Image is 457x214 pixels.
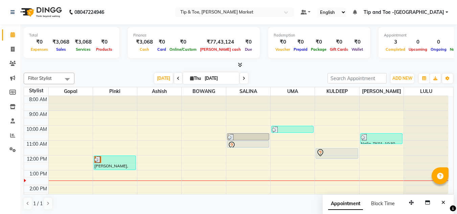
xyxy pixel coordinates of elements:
div: 9:00 AM [28,111,48,118]
span: Gift Cards [328,47,350,52]
div: ₹0 [292,38,309,46]
span: ADD NEW [392,76,412,81]
div: ₹77,43,124 [198,38,243,46]
div: GAURI, TK03, 11:30 AM-12:15 PM, Essential Pedicure w Scrub [316,148,358,159]
span: Card [156,47,168,52]
div: 8:00 AM [28,96,48,103]
div: Total [29,32,114,38]
div: ₹3,068 [133,38,156,46]
span: Filter Stylist [28,75,52,81]
div: ₹3,068 [50,38,72,46]
input: Search Appointment [327,73,387,84]
input: 2025-09-04 [203,73,236,84]
span: [DATE] [154,73,173,84]
div: 11:00 AM [25,141,48,148]
span: 1 / 1 [33,200,43,207]
div: ₹0 [29,38,50,46]
div: 2:00 PM [28,185,48,192]
span: BOWANG [182,87,226,96]
button: ADD NEW [391,74,414,83]
span: Expenses [29,47,50,52]
span: LULU [404,87,448,96]
span: [PERSON_NAME] [360,87,404,96]
div: ₹3,068 [72,38,94,46]
span: Block Time [371,200,395,207]
span: Online/Custom [168,47,198,52]
span: UMA [271,87,315,96]
div: [PERSON_NAME], TK02, 12:00 PM-01:00 PM, Gel Removal [94,156,136,170]
div: Redemption [274,32,365,38]
div: ₹0 [243,38,254,46]
iframe: chat widget [429,187,450,207]
div: ₹0 [168,38,198,46]
span: Products [94,47,114,52]
span: Wallet [350,47,365,52]
span: Completed [384,47,407,52]
span: Ongoing [429,47,448,52]
img: logo [17,3,64,22]
span: Tip and Toe -[GEOGRAPHIC_DATA] [364,9,444,16]
span: SALINA [226,87,270,96]
span: Sales [54,47,68,52]
span: Voucher [274,47,292,52]
div: Finance [133,32,254,38]
b: 08047224946 [74,3,104,22]
div: 10:00 AM [25,126,48,133]
div: GAURI, TK03, 11:00 AM-11:30 AM, Essential Manicure w Scrub [227,141,269,147]
div: 1:00 PM [28,170,48,177]
span: KULDEEP [315,87,359,96]
span: Appointment [328,198,363,210]
div: 12:00 PM [25,156,48,163]
span: Cash [138,47,151,52]
span: Prepaid [292,47,309,52]
span: Upcoming [407,47,429,52]
span: [PERSON_NAME] cash [198,47,243,52]
span: Due [243,47,254,52]
div: Stylist [24,87,48,94]
span: Thu [188,76,203,81]
div: Naila, TK01, 10:30 AM-11:15 AM, Essential Pedicure w Scrub [361,134,402,144]
div: ₹0 [309,38,328,46]
div: 0 [429,38,448,46]
div: ₹0 [94,38,114,46]
span: Services [74,47,92,52]
span: Gopal [49,87,93,96]
span: Pinki [93,87,137,96]
div: Naila, TK01, 10:00 AM-10:30 AM, Permanent Gel Polish [272,126,313,133]
div: 0 [407,38,429,46]
span: Package [309,47,328,52]
div: ₹0 [328,38,350,46]
div: ₹0 [274,38,292,46]
div: 3 [384,38,407,46]
div: ₹0 [350,38,365,46]
div: Naila, TK01, 10:30 AM-11:00 AM, Permanent Gel Polish [227,134,269,140]
span: Ashish [137,87,181,96]
div: ₹0 [156,38,168,46]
